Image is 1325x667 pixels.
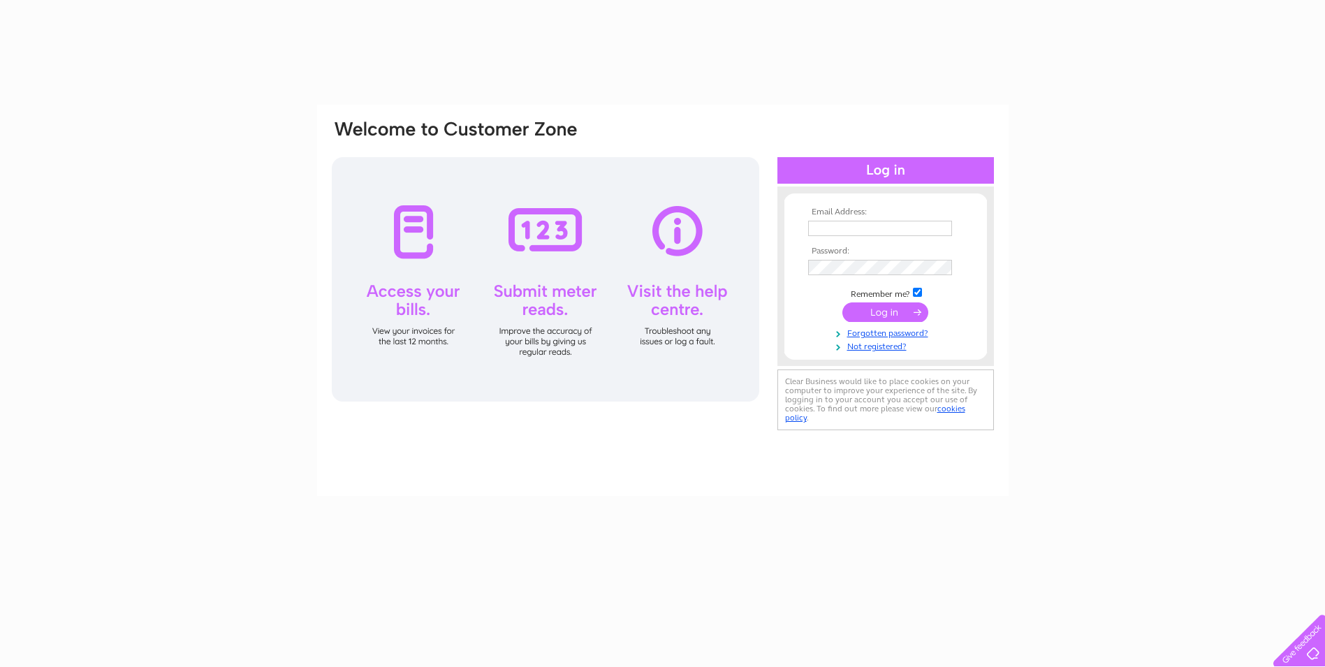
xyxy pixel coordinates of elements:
[805,247,967,256] th: Password:
[777,369,994,430] div: Clear Business would like to place cookies on your computer to improve your experience of the sit...
[842,302,928,322] input: Submit
[805,286,967,300] td: Remember me?
[805,207,967,217] th: Email Address:
[785,404,965,423] a: cookies policy
[808,339,967,352] a: Not registered?
[808,325,967,339] a: Forgotten password?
